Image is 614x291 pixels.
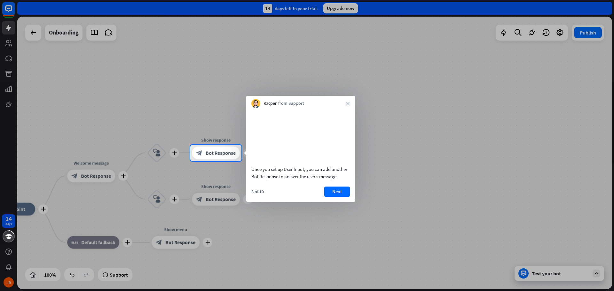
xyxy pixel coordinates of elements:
[264,100,277,107] span: Kacper
[324,187,350,197] button: Next
[278,100,304,107] span: from Support
[206,150,236,156] span: Bot Response
[346,102,350,105] i: close
[5,3,24,22] button: Open LiveChat chat widget
[251,165,350,180] div: Once you set up User Input, you can add another Bot Response to answer the user’s message.
[196,150,202,156] i: block_bot_response
[251,189,264,195] div: 3 of 10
